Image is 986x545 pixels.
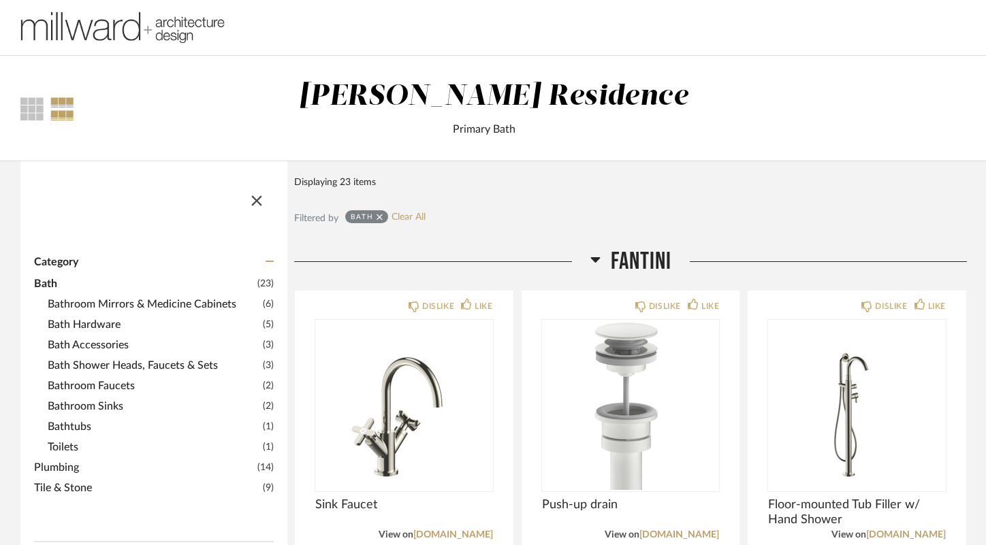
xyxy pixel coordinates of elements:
[20,1,225,55] img: 1c8471d9-0066-44f3-9f8a-5d48d5a8bb4f.png
[299,82,688,111] div: [PERSON_NAME] Residence
[866,530,946,540] a: [DOMAIN_NAME]
[34,256,78,269] span: Category
[243,184,270,212] button: Close
[649,299,681,313] div: DISLIKE
[379,530,413,540] span: View on
[475,299,492,313] div: LIKE
[263,440,274,455] span: (1)
[542,320,720,490] img: undefined
[875,299,907,313] div: DISLIKE
[611,247,671,276] span: Fantini
[263,399,274,414] span: (2)
[928,299,946,313] div: LIKE
[422,299,454,313] div: DISLIKE
[413,530,493,540] a: [DOMAIN_NAME]
[48,296,259,312] span: Bathroom Mirrors & Medicine Cabinets
[48,357,259,374] span: Bath Shower Heads, Faucets & Sets
[263,419,274,434] span: (1)
[294,211,338,226] div: Filtered by
[392,212,426,223] a: Clear All
[263,358,274,373] span: (3)
[182,121,787,137] div: Primary Bath
[34,276,254,292] span: Bath
[263,317,274,332] span: (5)
[48,378,259,394] span: Bathroom Faucets
[48,439,259,455] span: Toilets
[263,337,274,352] span: (3)
[315,497,493,512] span: Sink Faucet
[639,530,719,540] a: [DOMAIN_NAME]
[351,212,373,221] div: Bath
[315,320,493,490] img: undefined
[605,530,639,540] span: View on
[48,337,259,353] span: Bath Accessories
[263,480,274,495] span: (9)
[768,497,946,527] span: Floor-mounted Tub Filler w/ Hand Shower
[257,460,274,475] span: (14)
[48,316,259,333] span: Bath Hardware
[831,530,866,540] span: View on
[48,418,259,435] span: Bathtubs
[34,480,259,496] span: Tile & Stone
[34,459,254,476] span: Plumbing
[294,175,960,190] div: Displaying 23 items
[768,320,946,490] img: undefined
[257,276,274,291] span: (23)
[263,297,274,312] span: (6)
[542,497,720,512] span: Push-up drain
[263,378,274,393] span: (2)
[48,398,259,414] span: Bathroom Sinks
[701,299,719,313] div: LIKE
